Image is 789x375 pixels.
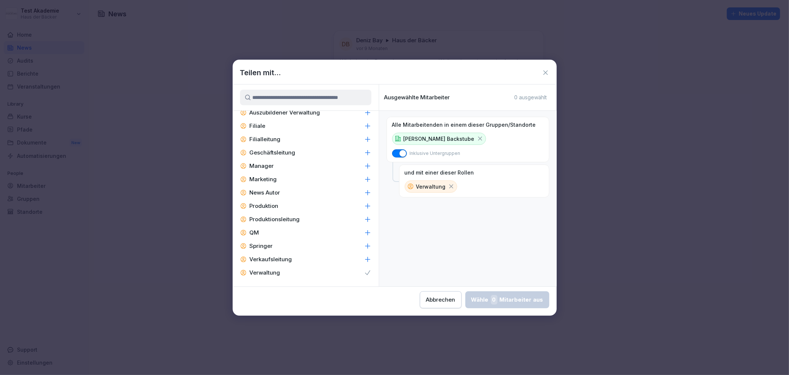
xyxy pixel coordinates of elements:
p: Produktionsleitung [250,216,300,223]
button: Abbrechen [420,291,462,308]
p: Produktion [250,202,279,210]
p: Geschäftsleitung [250,149,296,156]
p: Springer [250,242,273,250]
div: Abbrechen [426,296,455,304]
p: Inklusive Untergruppen [410,150,461,157]
p: Verwaltung [250,269,280,276]
p: und mit einer dieser Rollen [405,169,474,176]
span: 0 [491,295,498,305]
p: Verwaltung [416,183,446,190]
p: Ausgewählte Mitarbeiter [384,94,450,101]
p: Alle Mitarbeitenden in einem dieser Gruppen/Standorte [392,122,536,128]
p: Marketing [250,176,277,183]
div: Wähle Mitarbeiter aus [471,295,543,305]
p: [PERSON_NAME] Backstube [404,135,475,143]
p: Filiale [250,122,266,130]
p: Verkaufsleitung [250,256,292,263]
p: News Autor [250,189,280,196]
h1: Teilen mit... [240,67,281,78]
p: Auszubildener Verwaltung [250,109,320,116]
p: 0 ausgewählt [515,94,547,101]
button: Wähle0Mitarbeiter aus [465,291,549,308]
p: QM [250,229,259,236]
p: Manager [250,162,274,170]
p: Filialleitung [250,136,281,143]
